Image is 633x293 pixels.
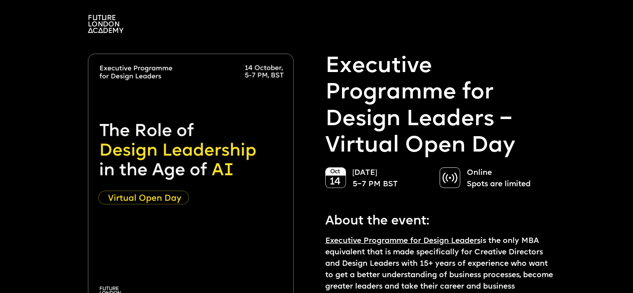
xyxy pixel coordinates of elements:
[325,54,554,160] p: Executive Programme for Design Leaders – Virtual Open Day
[325,207,554,231] p: About the event:
[88,15,124,33] img: A logo saying in 3 lines: Future London Academy
[353,167,431,190] p: [DATE] 5–7 PM BST
[325,237,480,245] a: Executive Programme for Design Leaders
[467,167,545,190] p: Online Spots are limited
